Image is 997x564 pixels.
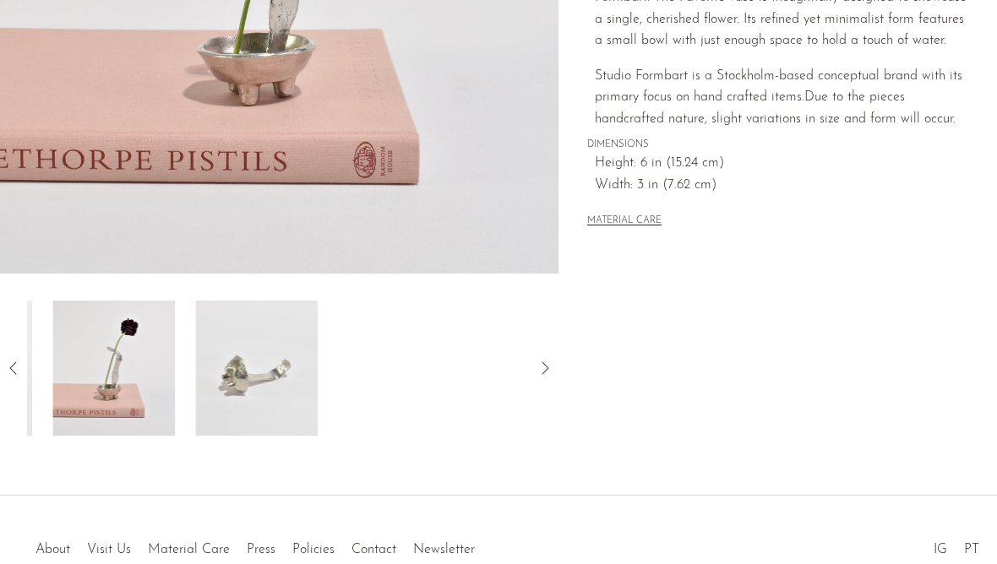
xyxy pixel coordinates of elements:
[964,543,979,556] a: PT
[934,543,947,556] a: IG
[595,153,967,175] span: Height: 6 in (15.24 cm)
[148,543,230,556] a: Material Care
[292,543,335,556] a: Policies
[595,175,967,197] span: Width: 3 in (7.62 cm)
[587,215,662,228] button: MATERIAL CARE
[87,543,131,556] a: Visit Us
[195,301,318,436] img: Favorite Vase
[587,138,967,153] span: DIMENSIONS
[35,543,70,556] a: About
[52,301,175,436] img: Favorite Vase
[27,529,483,561] ul: Quick links
[925,529,988,561] ul: Social Medias
[595,66,967,131] p: Due to the pieces handcrafted nature, slight variations in size and form will occur.
[247,543,275,556] a: Press
[595,69,962,105] span: Studio Formbart is a Stockholm-based conceptual brand with its primary focus on hand crafted items.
